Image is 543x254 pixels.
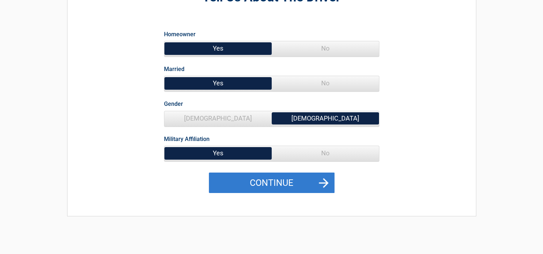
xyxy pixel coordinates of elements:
label: Homeowner [164,29,196,39]
span: [DEMOGRAPHIC_DATA] [272,111,379,126]
span: No [272,146,379,160]
label: Gender [164,99,183,109]
span: Yes [164,76,272,90]
label: Married [164,64,184,74]
span: No [272,41,379,56]
span: [DEMOGRAPHIC_DATA] [164,111,272,126]
label: Military Affiliation [164,134,210,144]
button: Continue [209,173,334,193]
span: Yes [164,146,272,160]
span: No [272,76,379,90]
span: Yes [164,41,272,56]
